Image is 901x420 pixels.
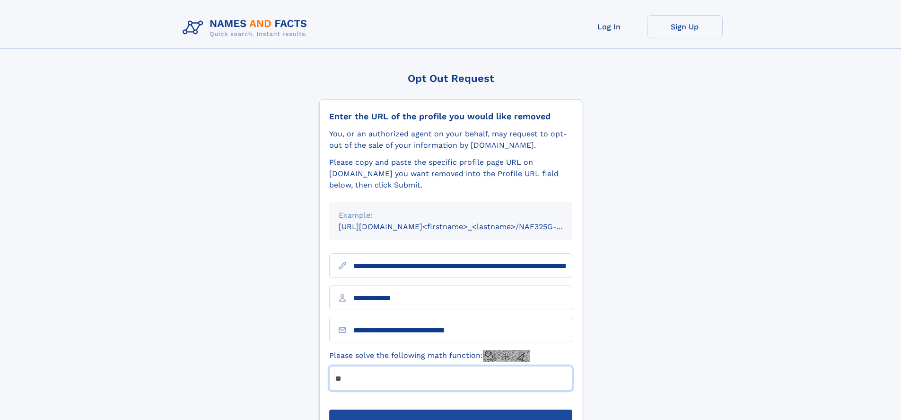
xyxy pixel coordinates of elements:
[571,15,647,38] a: Log In
[179,15,315,41] img: Logo Names and Facts
[339,222,590,231] small: [URL][DOMAIN_NAME]<firstname>_<lastname>/NAF325G-xxxxxxxx
[319,72,582,84] div: Opt Out Request
[329,128,572,151] div: You, or an authorized agent on your behalf, may request to opt-out of the sale of your informatio...
[339,210,563,221] div: Example:
[329,111,572,122] div: Enter the URL of the profile you would like removed
[647,15,723,38] a: Sign Up
[329,157,572,191] div: Please copy and paste the specific profile page URL on [DOMAIN_NAME] you want removed into the Pr...
[329,350,530,362] label: Please solve the following math function:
